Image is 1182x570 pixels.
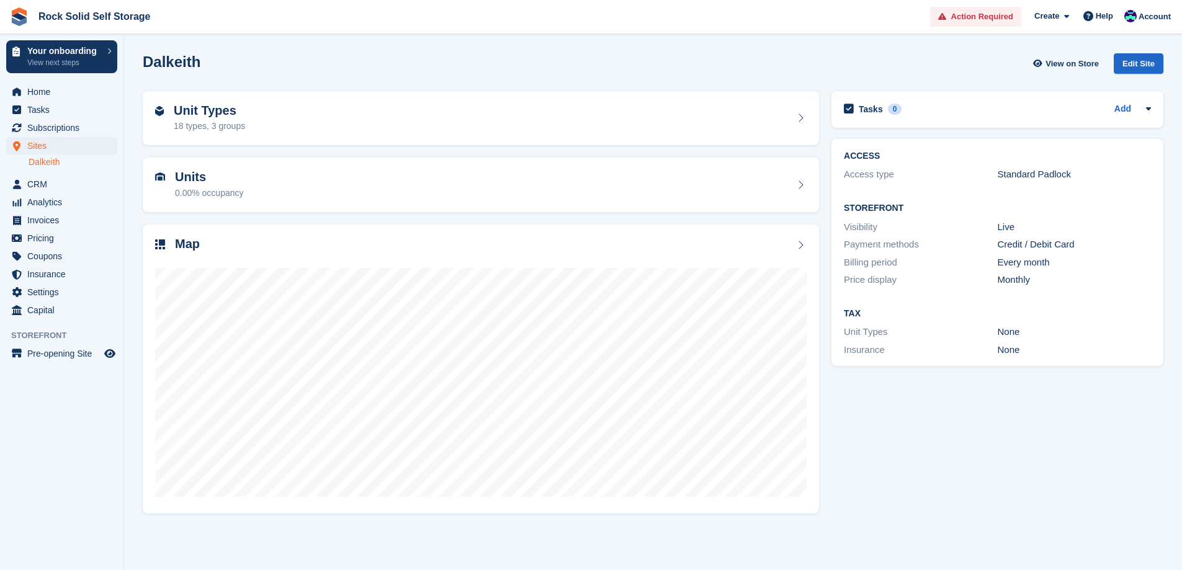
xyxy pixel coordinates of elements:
[1031,53,1104,74] a: View on Store
[27,194,102,211] span: Analytics
[6,265,117,283] a: menu
[27,229,102,247] span: Pricing
[6,40,117,73] a: Your onboarding View next steps
[998,256,1151,270] div: Every month
[6,83,117,100] a: menu
[27,176,102,193] span: CRM
[1114,53,1163,79] a: Edit Site
[27,119,102,136] span: Subscriptions
[27,83,102,100] span: Home
[6,212,117,229] a: menu
[1114,102,1131,117] a: Add
[844,238,997,252] div: Payment methods
[844,167,997,182] div: Access type
[6,119,117,136] a: menu
[844,273,997,287] div: Price display
[27,47,101,55] p: Your onboarding
[844,343,997,357] div: Insurance
[155,239,165,249] img: map-icn-33ee37083ee616e46c38cad1a60f524a97daa1e2b2c8c0bc3eb3415660979fc1.svg
[6,176,117,193] a: menu
[27,137,102,154] span: Sites
[844,220,997,234] div: Visibility
[27,247,102,265] span: Coupons
[174,120,245,133] div: 18 types, 3 groups
[10,7,29,26] img: stora-icon-8386f47178a22dfd0bd8f6a31ec36ba5ce8667c1dd55bd0f319d3a0aa187defe.svg
[844,256,997,270] div: Billing period
[6,247,117,265] a: menu
[27,265,102,283] span: Insurance
[1034,10,1059,22] span: Create
[998,273,1151,287] div: Monthly
[6,137,117,154] a: menu
[143,225,819,514] a: Map
[1114,53,1163,74] div: Edit Site
[102,346,117,361] a: Preview store
[844,203,1151,213] h2: Storefront
[1124,10,1137,22] img: Steven Quinn
[27,212,102,229] span: Invoices
[6,229,117,247] a: menu
[859,104,883,115] h2: Tasks
[844,325,997,339] div: Unit Types
[175,187,244,200] div: 0.00% occupancy
[6,101,117,118] a: menu
[6,301,117,319] a: menu
[1096,10,1113,22] span: Help
[27,57,101,68] p: View next steps
[143,91,819,146] a: Unit Types 18 types, 3 groups
[844,151,1151,161] h2: ACCESS
[155,106,164,116] img: unit-type-icn-2b2737a686de81e16bb02015468b77c625bbabd49415b5ef34ead5e3b44a266d.svg
[175,237,200,251] h2: Map
[27,345,102,362] span: Pre-opening Site
[27,101,102,118] span: Tasks
[998,238,1151,252] div: Credit / Debit Card
[951,11,1013,23] span: Action Required
[6,345,117,362] a: menu
[998,325,1151,339] div: None
[27,283,102,301] span: Settings
[175,170,244,184] h2: Units
[155,172,165,181] img: unit-icn-7be61d7bf1b0ce9d3e12c5938cc71ed9869f7b940bace4675aadf7bd6d80202e.svg
[34,6,155,27] a: Rock Solid Self Storage
[143,158,819,212] a: Units 0.00% occupancy
[998,220,1151,234] div: Live
[6,194,117,211] a: menu
[174,104,245,118] h2: Unit Types
[1045,58,1099,70] span: View on Store
[844,309,1151,319] h2: Tax
[930,7,1021,27] a: Action Required
[11,329,123,342] span: Storefront
[143,53,200,70] h2: Dalkeith
[888,104,902,115] div: 0
[6,283,117,301] a: menu
[29,156,117,168] a: Dalkeith
[27,301,102,319] span: Capital
[998,343,1151,357] div: None
[998,167,1151,182] div: Standard Padlock
[1139,11,1171,23] span: Account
